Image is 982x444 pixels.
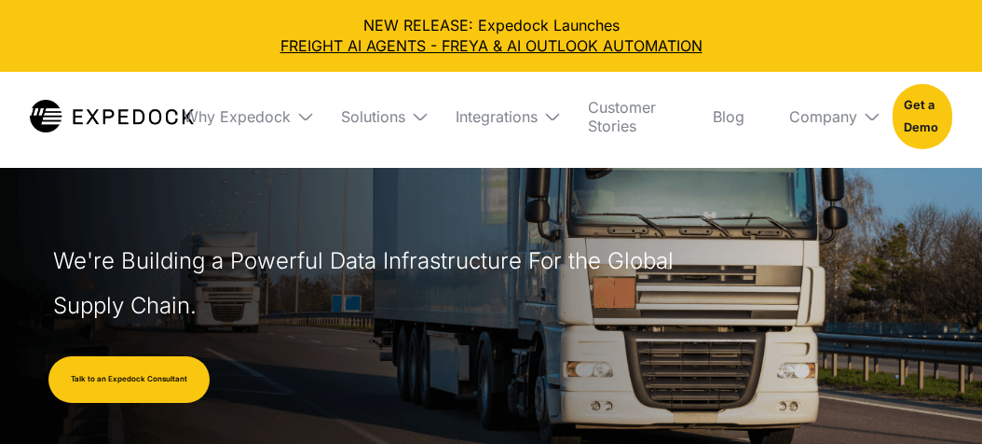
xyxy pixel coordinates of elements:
div: Integrations [456,107,538,126]
a: Talk to an Expedock Consultant [48,356,210,403]
div: NEW RELEASE: Expedock Launches [15,15,967,57]
div: Why Expedock [184,107,291,126]
div: Solutions [326,72,426,161]
div: Integrations [441,72,558,161]
h1: We're Building a Powerful Data Infrastructure For the Global Supply Chain. [53,239,683,328]
a: Get a Demo [893,84,952,149]
div: Company [774,72,878,161]
a: FREIGHT AI AGENTS - FREYA & AI OUTLOOK AUTOMATION [15,35,967,56]
a: Customer Stories [573,72,684,161]
div: Company [789,107,857,126]
div: Why Expedock [169,72,311,161]
a: Blog [698,72,759,161]
div: Solutions [341,107,405,126]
